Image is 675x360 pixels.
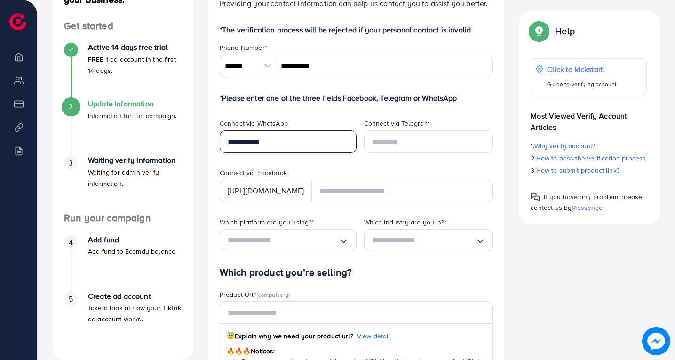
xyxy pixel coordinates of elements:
input: Search for option [228,233,339,248]
span: How to submit product link? [536,166,619,175]
h4: Add fund [88,235,175,244]
img: image [642,327,670,355]
label: Which industry are you in? [364,217,446,227]
span: (compulsory) [256,290,290,299]
h4: Get started [53,20,193,32]
span: 4 [69,237,73,248]
h4: Active 14 days free trial [88,43,182,52]
span: How to pass the verification process [536,153,646,163]
span: 5 [69,294,73,304]
span: 3 [69,158,73,168]
p: Most Viewed Verify Account Articles [531,103,647,133]
li: Create ad account [53,292,193,348]
div: [URL][DOMAIN_NAME] [220,180,312,202]
p: *Please enter one of the three fields Facebook, Telegram or WhatsApp [220,92,493,104]
p: Information for run campaign. [88,110,177,121]
div: Search for option [220,229,357,251]
h4: Which product you’re selling? [220,267,493,279]
span: Explain why we need your product url? [227,331,353,341]
h4: Update Information [88,99,177,108]
p: FREE 1 ad account in the first 14 days. [88,54,182,76]
span: 😇 [227,331,235,341]
p: 3. [531,165,647,176]
label: Which platform are you using? [220,217,314,227]
span: 🔥🔥🔥 [227,346,251,356]
label: Connect via Facebook [220,168,287,177]
p: Add fund to Ecomdy balance [88,246,175,257]
label: Connect via Telegram [364,119,429,128]
label: Product Url [220,290,290,299]
p: Waiting for admin verify information. [88,167,182,189]
li: Add fund [53,235,193,292]
li: Waiting verify information [53,156,193,212]
span: If you have any problem, please contact us by [531,192,642,212]
p: 1. [531,140,647,152]
span: Notices: [227,346,275,356]
img: Popup guide [531,23,548,40]
span: Messenger [572,203,605,212]
span: View detail [357,331,390,341]
h4: Create ad account [88,292,182,301]
label: Connect via WhatsApp [220,119,288,128]
p: Help [555,25,575,37]
p: Click to kickstart! [547,64,617,75]
li: Update Information [53,99,193,156]
span: 2 [69,101,73,112]
span: Why verify account? [534,141,596,151]
li: Active 14 days free trial [53,43,193,99]
input: Search for option [372,233,476,248]
p: Take a look at how your TikTok ad account works. [88,302,182,325]
p: 2. [531,152,647,164]
label: Phone Number [220,43,267,52]
img: logo [9,13,26,30]
p: *The verification process will be rejected if your personal contact is invalid [220,24,493,35]
div: Search for option [364,229,493,251]
p: Guide to verifying account [547,79,617,90]
img: Popup guide [531,192,540,202]
h4: Run your campaign [53,212,193,224]
h4: Waiting verify information [88,156,182,165]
